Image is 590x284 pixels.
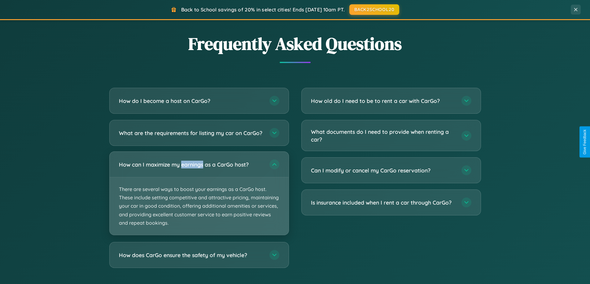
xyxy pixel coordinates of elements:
[109,32,481,56] h2: Frequently Asked Questions
[119,129,263,137] h3: What are the requirements for listing my car on CarGo?
[311,199,455,206] h3: Is insurance included when I rent a car through CarGo?
[311,128,455,143] h3: What documents do I need to provide when renting a car?
[311,167,455,174] h3: Can I modify or cancel my CarGo reservation?
[119,161,263,168] h3: How can I maximize my earnings as a CarGo host?
[311,97,455,105] h3: How old do I need to be to rent a car with CarGo?
[349,4,399,15] button: BACK2SCHOOL20
[119,97,263,105] h3: How do I become a host on CarGo?
[119,251,263,259] h3: How does CarGo ensure the safety of my vehicle?
[583,129,587,155] div: Give Feedback
[181,6,345,13] span: Back to School savings of 20% in select cities! Ends [DATE] 10am PT.
[110,177,289,235] p: There are several ways to boost your earnings as a CarGo host. These include setting competitive ...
